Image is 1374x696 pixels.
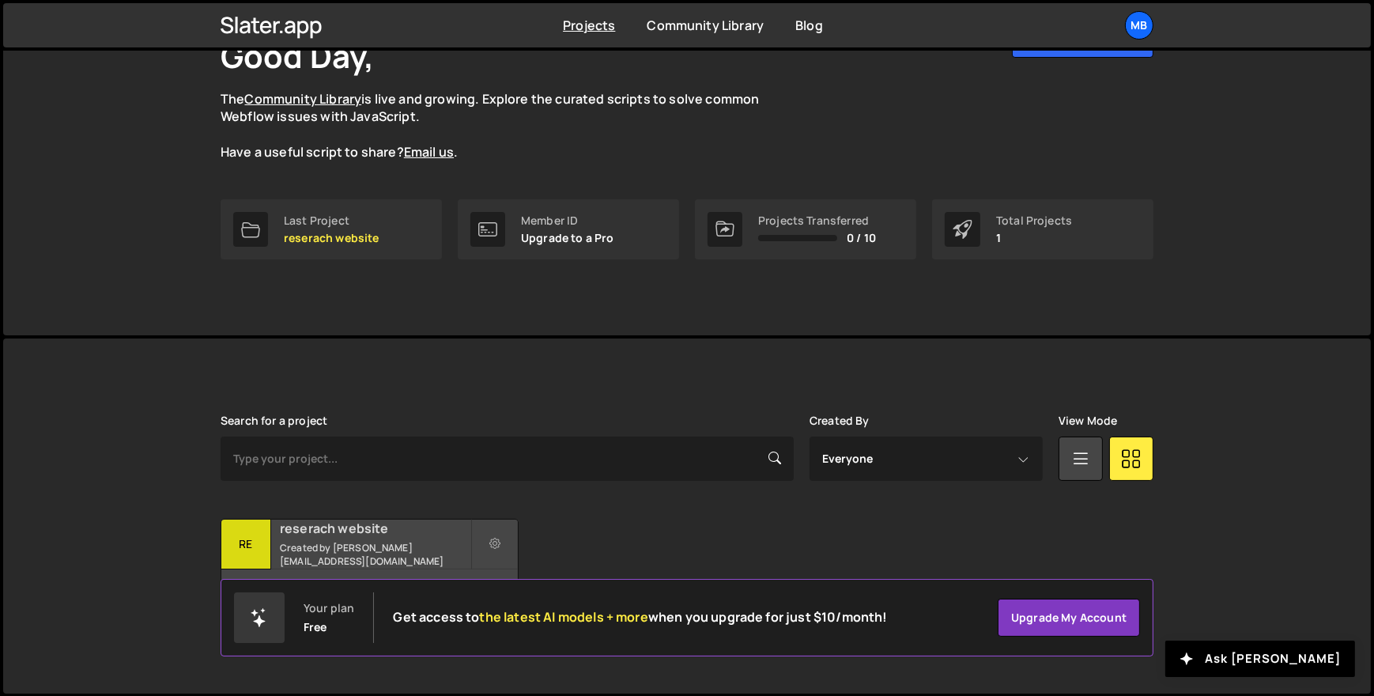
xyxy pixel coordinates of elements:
small: Created by [PERSON_NAME][EMAIL_ADDRESS][DOMAIN_NAME] [280,541,470,568]
div: Free [304,621,327,634]
span: 0 / 10 [847,232,876,244]
p: The is live and growing. Explore the curated scripts to solve common Webflow issues with JavaScri... [221,90,790,161]
p: 1 [996,232,1072,244]
a: Email us [404,143,454,161]
label: Search for a project [221,414,327,427]
a: Last Project reserach website [221,199,442,259]
label: Created By [810,414,870,427]
a: Projects [563,17,615,34]
div: Projects Transferred [758,214,876,227]
div: Your plan [304,602,354,615]
div: Member ID [521,214,614,227]
a: re reserach website Created by [PERSON_NAME][EMAIL_ADDRESS][DOMAIN_NAME] 5 pages, last updated by... [221,519,519,618]
a: MB [1125,11,1153,40]
div: 5 pages, last updated by [DATE] [221,569,518,617]
div: Total Projects [996,214,1072,227]
div: Last Project [284,214,379,227]
label: View Mode [1059,414,1117,427]
div: re [221,520,271,569]
h1: Good Day, [221,34,374,78]
a: Blog [795,17,823,34]
button: Ask [PERSON_NAME] [1165,641,1355,677]
a: Community Library [244,90,361,108]
span: the latest AI models + more [480,608,648,626]
a: Upgrade my account [998,599,1140,637]
h2: reserach website [280,520,470,537]
p: Upgrade to a Pro [521,232,614,244]
a: Community Library [647,17,764,34]
input: Type your project... [221,437,794,481]
p: reserach website [284,232,379,244]
h2: Get access to when you upgrade for just $10/month! [393,610,887,625]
